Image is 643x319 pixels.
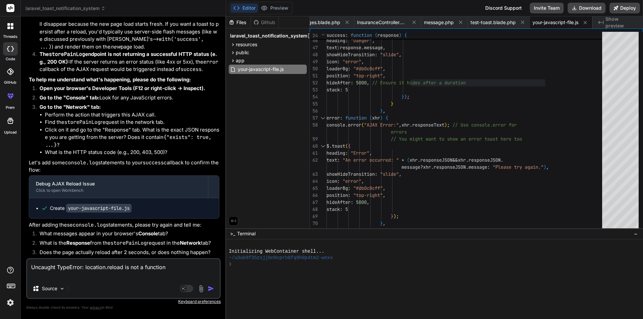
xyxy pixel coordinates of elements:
[337,178,340,184] span: :
[29,176,208,198] button: Debug AJAX Reload IssueClick to open Workbench
[3,34,17,39] label: threads
[353,185,383,191] span: "#db0c0cff"
[50,205,132,212] div: Create
[40,104,101,110] strong: Go to the "Network" tab:
[404,32,407,38] span: {
[310,58,318,65] div: 49
[410,122,412,128] span: .
[364,45,383,51] span: message
[420,157,452,163] span: responseJSON
[181,66,202,73] code: success
[318,114,327,122] div: Click to collapse the range.
[348,185,351,191] span: :
[66,204,132,213] code: your-javascript-file.js
[310,199,318,206] div: 67
[327,59,337,65] span: icon
[45,111,219,119] li: Perform the action that triggers this AJAX call.
[546,164,549,170] span: ,
[4,80,16,85] label: GitHub
[380,220,383,226] span: }
[348,143,351,149] span: {
[310,157,318,164] div: 62
[380,108,383,114] span: }
[180,240,201,246] strong: Network
[332,143,345,149] span: toast
[34,5,219,51] li: When you do a , the entire page state is reset. Any JavaScript-generated toasts will disappear be...
[348,122,361,128] span: error
[294,19,340,26] span: messages.blade.php
[383,45,385,51] span: ,
[310,65,318,72] div: 50
[367,80,369,86] span: ,
[310,192,318,199] div: 66
[399,52,402,58] span: ,
[34,51,219,73] li: If the server returns an error status (like 4xx or 5xx), the callback of the AJAX request would b...
[310,185,318,192] div: 65
[310,114,318,122] div: 57
[36,188,201,193] div: Click to open Workbench
[310,136,318,143] div: 59
[327,199,351,205] span: hideAfter
[40,94,99,101] strong: Go to the "Console" tab:
[353,73,383,79] span: "top-right"
[229,248,325,255] span: Initializing WebContainer shell...
[351,32,372,38] span: function
[471,19,516,26] span: test-toast.blade.php
[34,239,219,249] li: What is the from the request in the tab?
[343,59,361,65] span: "error"
[361,59,364,65] span: ,
[372,37,375,44] span: ,
[383,192,385,198] span: ,
[25,5,105,12] span: laravel_toast_notification_system
[372,115,380,121] span: xhr
[26,304,221,311] p: Always double-check its answers. Your in Bind
[45,134,212,148] code: {"exists": true, ...}
[208,285,214,292] img: icon
[111,240,147,246] code: storePainLog
[27,259,220,279] textarea: Uncaught TypeError: location.reload is not a function
[310,86,318,93] div: 53
[469,157,501,163] span: responseJSON
[434,164,466,170] span: responseJSON
[469,164,487,170] span: message
[345,87,348,93] span: 5
[310,227,318,234] div: 71
[394,213,396,219] span: )
[327,206,340,212] span: stack
[361,178,364,184] span: ,
[337,45,340,51] span: :
[66,240,90,246] strong: Response
[310,220,318,227] div: 70
[357,19,407,26] span: InsuranceController.php
[327,122,345,128] span: console
[412,122,444,128] span: responseText
[530,3,564,13] button: Invite Team
[34,94,219,103] li: Look for any JavaScript errors.
[327,87,340,93] span: stack
[45,118,219,126] li: Find the request in the network tab.
[466,157,469,163] span: .
[327,73,348,79] span: position
[348,66,351,72] span: :
[423,164,431,170] span: xhr
[396,213,399,219] span: ;
[310,100,318,107] div: 55
[329,143,332,149] span: .
[230,230,235,237] span: >_
[337,157,340,163] span: :
[380,52,399,58] span: "slide"
[391,136,522,142] span: // You might want to show an error toast here too
[310,72,318,79] div: 51
[372,80,466,86] span: // Ensure it hides after a duration
[351,150,369,156] span: "Error"
[633,228,639,239] button: −
[343,178,361,184] span: "error"
[34,230,219,239] li: What messages appear in your browser's tab?
[327,185,348,191] span: loaderBg
[236,57,244,64] span: app
[310,107,318,114] div: 56
[90,305,102,309] span: privacy
[45,149,219,156] li: What is the HTTP status code (e.g., 200, 403, 500)?
[310,79,318,86] div: 52
[59,286,65,292] img: Pick Models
